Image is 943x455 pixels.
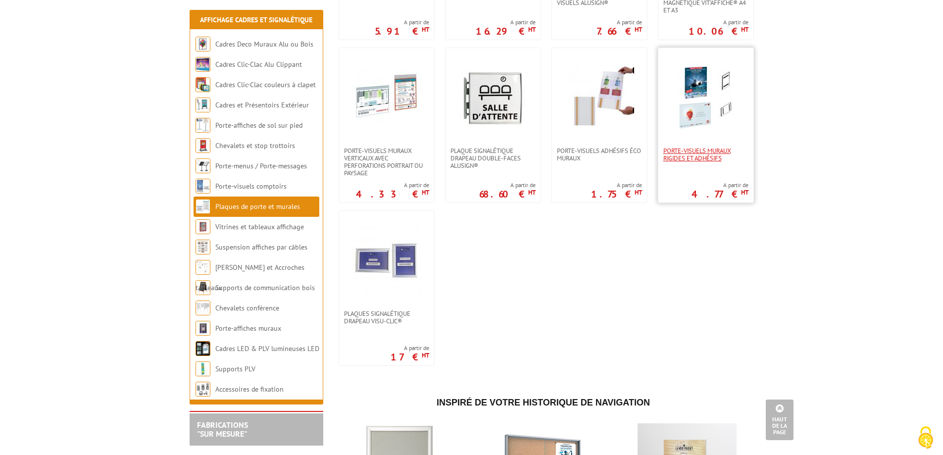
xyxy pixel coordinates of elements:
[196,301,210,315] img: Chevalets conférence
[196,361,210,376] img: Supports PLV
[479,181,536,189] span: A partir de
[196,240,210,254] img: Suspension affiches par câbles
[339,147,434,177] a: Porte-visuels muraux verticaux avec perforations portrait ou paysage
[200,15,312,24] a: Affichage Cadres et Signalétique
[196,118,210,133] img: Porte-affiches de sol sur pied
[356,181,429,189] span: A partir de
[741,25,748,34] sup: HT
[215,80,316,89] a: Cadres Clic-Clac couleurs à clapet
[344,310,429,325] span: Plaques Signalétique drapeau Visu-Clic®
[422,188,429,197] sup: HT
[528,25,536,34] sup: HT
[908,421,943,455] button: Cookies (fenêtre modale)
[215,141,295,150] a: Chevalets et stop trottoirs
[689,28,748,34] p: 10.06 €
[215,243,307,252] a: Suspension affiches par câbles
[215,283,315,292] a: Supports de communication bois
[215,101,309,109] a: Cadres et Présentoirs Extérieur
[591,181,642,189] span: A partir de
[458,63,528,132] img: PLAQUE SIGNALÉTIQUE DRAPEAU DOUBLE-FACES ALUSIGN®
[375,28,429,34] p: 5.91 €
[692,181,748,189] span: A partir de
[479,191,536,197] p: 68.60 €
[422,351,429,359] sup: HT
[215,40,313,49] a: Cadres Deco Muraux Alu ou Bois
[476,18,536,26] span: A partir de
[215,364,255,373] a: Supports PLV
[215,344,319,353] a: Cadres LED & PLV lumineuses LED
[591,191,642,197] p: 1.75 €
[215,385,284,394] a: Accessoires de fixation
[215,60,302,69] a: Cadres Clic-Clac Alu Clippant
[215,182,287,191] a: Porte-visuels comptoirs
[215,324,281,333] a: Porte-affiches muraux
[450,147,536,169] span: PLAQUE SIGNALÉTIQUE DRAPEAU DOUBLE-FACES ALUSIGN®
[565,63,634,132] img: Porte-visuels adhésifs éco muraux
[215,303,279,312] a: Chevalets conférence
[196,199,210,214] img: Plaques de porte et murales
[196,179,210,194] img: Porte-visuels comptoirs
[196,219,210,234] img: Vitrines et tableaux affichage
[596,28,642,34] p: 7.66 €
[196,263,304,292] a: [PERSON_NAME] et Accroches tableaux
[215,222,304,231] a: Vitrines et tableaux affichage
[671,63,741,132] img: Porte-visuels muraux rigides et adhésifs
[552,147,647,162] a: Porte-visuels adhésifs éco muraux
[766,400,794,440] a: Haut de la page
[352,63,421,132] img: Porte-visuels muraux verticaux avec perforations portrait ou paysage
[196,77,210,92] img: Cadres Clic-Clac couleurs à clapet
[352,226,421,295] img: Plaques Signalétique drapeau Visu-Clic®
[215,202,300,211] a: Plaques de porte et murales
[196,341,210,356] img: Cadres LED & PLV lumineuses LED
[557,147,642,162] span: Porte-visuels adhésifs éco muraux
[446,147,541,169] a: PLAQUE SIGNALÉTIQUE DRAPEAU DOUBLE-FACES ALUSIGN®
[344,147,429,177] span: Porte-visuels muraux verticaux avec perforations portrait ou paysage
[476,28,536,34] p: 16.29 €
[437,398,650,407] span: Inspiré de votre historique de navigation
[339,310,434,325] a: Plaques Signalétique drapeau Visu-Clic®
[196,57,210,72] img: Cadres Clic-Clac Alu Clippant
[692,191,748,197] p: 4.77 €
[196,98,210,112] img: Cadres et Présentoirs Extérieur
[375,18,429,26] span: A partir de
[197,420,248,439] a: FABRICATIONS"Sur Mesure"
[689,18,748,26] span: A partir de
[741,188,748,197] sup: HT
[196,382,210,397] img: Accessoires de fixation
[596,18,642,26] span: A partir de
[196,260,210,275] img: Cimaises et Accroches tableaux
[196,138,210,153] img: Chevalets et stop trottoirs
[528,188,536,197] sup: HT
[356,191,429,197] p: 4.33 €
[635,25,642,34] sup: HT
[196,321,210,336] img: Porte-affiches muraux
[422,25,429,34] sup: HT
[196,37,210,51] img: Cadres Deco Muraux Alu ou Bois
[215,161,307,170] a: Porte-menus / Porte-messages
[658,147,753,162] a: Porte-visuels muraux rigides et adhésifs
[391,344,429,352] span: A partir de
[635,188,642,197] sup: HT
[663,147,748,162] span: Porte-visuels muraux rigides et adhésifs
[391,354,429,360] p: 17 €
[215,121,302,130] a: Porte-affiches de sol sur pied
[196,158,210,173] img: Porte-menus / Porte-messages
[913,425,938,450] img: Cookies (fenêtre modale)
